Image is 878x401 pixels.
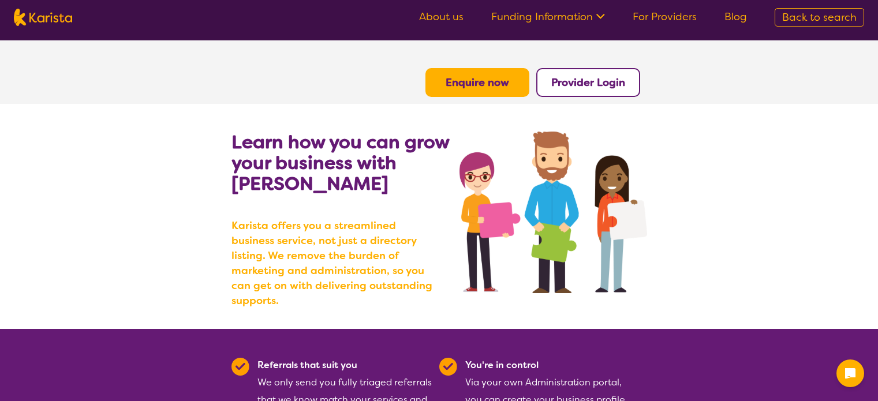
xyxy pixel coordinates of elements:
button: Enquire now [425,68,529,97]
span: Back to search [782,10,857,24]
b: Learn how you can grow your business with [PERSON_NAME] [231,130,449,196]
a: Provider Login [551,76,625,89]
button: Provider Login [536,68,640,97]
a: Back to search [775,8,864,27]
b: Referrals that suit you [257,359,357,371]
a: For Providers [633,10,697,24]
b: You're in control [465,359,539,371]
img: Tick [439,358,457,376]
img: grow your business with Karista [459,132,647,293]
a: Enquire now [446,76,509,89]
a: About us [419,10,464,24]
a: Blog [724,10,747,24]
b: Karista offers you a streamlined business service, not just a directory listing. We remove the bu... [231,218,439,308]
a: Funding Information [491,10,605,24]
img: Tick [231,358,249,376]
img: Karista logo [14,9,72,26]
